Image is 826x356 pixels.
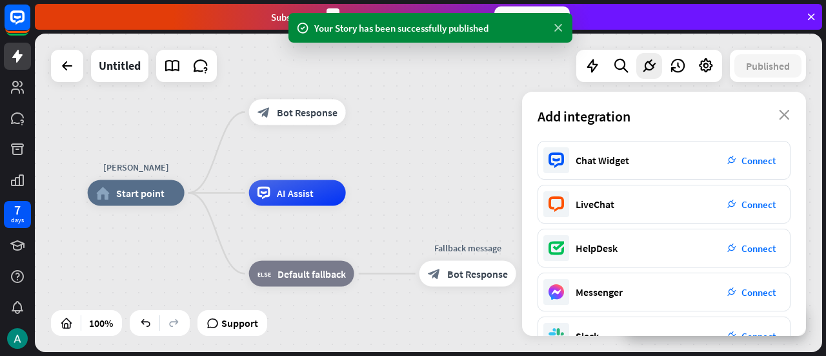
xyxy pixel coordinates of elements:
[447,267,508,280] span: Bot Response
[576,198,614,211] div: LiveChat
[727,331,736,340] i: plug_integration
[11,216,24,225] div: days
[10,5,49,44] button: Open LiveChat chat widget
[727,200,736,209] i: plug_integration
[538,107,630,125] span: Add integration
[4,201,31,228] a: 7 days
[576,154,629,167] div: Chat Widget
[576,330,599,342] div: Slack
[14,204,21,216] div: 7
[727,244,736,253] i: plug_integration
[741,330,776,342] span: Connect
[271,8,484,26] div: Subscribe in days to get your first month for $1
[85,313,117,333] div: 100%
[116,187,165,200] span: Start point
[741,242,776,255] span: Connect
[727,156,736,165] i: plug_integration
[221,313,258,333] span: Support
[576,242,618,255] div: HelpDesk
[410,242,526,255] div: Fallback message
[257,267,271,280] i: block_fallback
[257,106,270,119] i: block_bot_response
[734,54,801,78] button: Published
[741,198,776,211] span: Connect
[96,187,110,200] i: home_2
[576,286,623,298] div: Messenger
[327,8,339,26] div: 3
[741,286,776,298] span: Connect
[727,288,736,297] i: plug_integration
[428,267,441,280] i: block_bot_response
[779,110,790,120] i: close
[494,6,570,27] div: Subscribe now
[277,106,337,119] span: Bot Response
[99,50,141,82] div: Untitled
[277,267,346,280] span: Default fallback
[277,187,314,200] span: AI Assist
[78,161,194,174] div: [PERSON_NAME]
[741,154,776,167] span: Connect
[314,21,547,35] div: Your Story has been successfully published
